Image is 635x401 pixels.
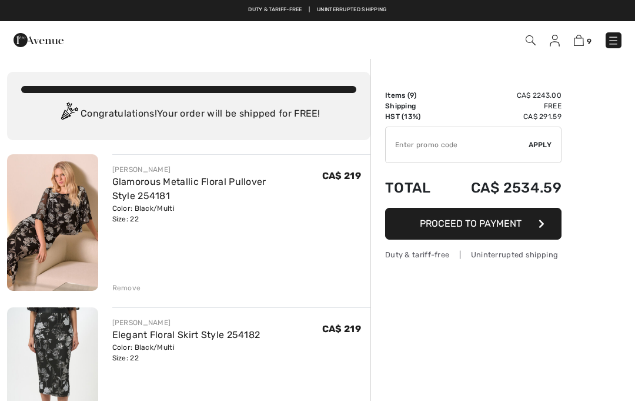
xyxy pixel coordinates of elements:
[21,102,356,126] div: Congratulations! Your order will be shipped for FREE!
[410,91,414,100] span: 9
[112,176,266,201] a: Glamorous Metallic Floral Pullover Style 254181
[444,168,562,208] td: CA$ 2534.59
[112,317,260,328] div: [PERSON_NAME]
[385,249,562,260] div: Duty & tariff-free | Uninterrupted shipping
[550,35,560,47] img: My Info
[112,342,260,363] div: Color: Black/Multi Size: 22
[7,154,98,291] img: Glamorous Metallic Floral Pullover Style 254181
[112,203,322,224] div: Color: Black/Multi Size: 22
[112,283,141,293] div: Remove
[526,35,536,45] img: Search
[322,170,361,181] span: CA$ 219
[574,35,584,46] img: Shopping Bag
[574,33,591,47] a: 9
[14,28,63,52] img: 1ère Avenue
[57,102,81,126] img: Congratulation2.svg
[385,101,444,111] td: Shipping
[385,208,562,240] button: Proceed to Payment
[112,329,260,340] a: Elegant Floral Skirt Style 254182
[607,35,619,47] img: Menu
[385,90,444,101] td: Items ( )
[385,111,444,122] td: HST (13%)
[14,34,63,45] a: 1ère Avenue
[385,168,444,208] td: Total
[587,37,591,46] span: 9
[444,101,562,111] td: Free
[112,164,322,175] div: [PERSON_NAME]
[529,140,552,150] span: Apply
[322,323,361,334] span: CA$ 219
[444,111,562,122] td: CA$ 291.59
[444,90,562,101] td: CA$ 2243.00
[420,218,522,229] span: Proceed to Payment
[386,127,529,163] input: Promo code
